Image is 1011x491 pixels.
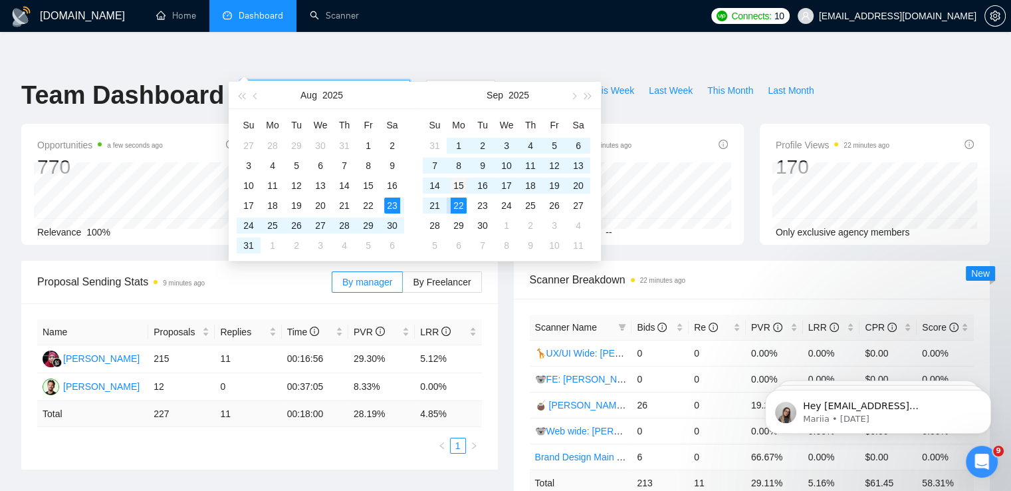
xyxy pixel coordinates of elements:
td: 2025-08-06 [308,156,332,176]
td: 2025-09-06 [566,136,590,156]
td: 2025-08-28 [332,216,356,236]
a: searchScanner [310,10,359,21]
a: Brand Design Main (Valeriia) [535,452,653,462]
td: $0.00 [859,340,917,366]
span: setting [985,11,1005,21]
div: 11 [265,178,281,194]
div: 6 [312,158,328,174]
span: info-circle [830,323,839,332]
div: [PERSON_NAME] [63,351,140,366]
td: 29.30% [348,345,415,373]
div: 19 [288,198,304,214]
td: 2025-09-27 [566,196,590,216]
td: 5.12% [415,345,481,373]
span: This Month [707,83,753,98]
time: 9 minutes ago [163,279,205,287]
span: 100% [86,227,110,238]
div: 16 [475,178,491,194]
div: 8 [499,238,514,253]
div: 27 [312,218,328,234]
td: 2025-10-04 [566,216,590,236]
td: 12 [148,373,215,401]
div: 5 [546,138,562,154]
td: 2025-09-02 [284,236,308,255]
td: 0 [689,340,746,366]
td: 2025-10-02 [518,216,542,236]
td: 2025-09-17 [495,176,518,196]
img: Profile image for Mariia [30,40,51,61]
td: 8.33% [348,373,415,401]
td: 2025-09-02 [471,136,495,156]
div: 30 [384,218,400,234]
span: Last Week [649,83,693,98]
td: 0 [689,392,746,418]
span: left [438,442,446,450]
td: 2025-07-27 [237,136,261,156]
img: gigradar-bm.png [53,358,62,367]
td: 2025-09-01 [447,136,471,156]
td: 2025-09-18 [518,176,542,196]
td: 2025-09-25 [518,196,542,216]
div: 1 [265,238,281,253]
div: 17 [241,198,257,214]
span: By manager [342,277,392,287]
td: 2025-09-20 [566,176,590,196]
td: 2025-09-12 [542,156,566,176]
span: New [971,268,990,279]
td: 2025-07-29 [284,136,308,156]
div: 30 [312,138,328,154]
button: This Month [700,80,760,101]
th: Name [37,319,148,345]
td: 2025-10-08 [495,236,518,255]
td: 2025-08-15 [356,176,380,196]
div: 10 [546,238,562,253]
span: info-circle [773,323,782,332]
span: This Week [590,83,634,98]
div: 24 [499,198,514,214]
div: 2 [384,138,400,154]
th: Sa [380,114,404,136]
td: 0.00% [803,340,860,366]
td: 2025-07-30 [308,136,332,156]
td: 2025-08-30 [380,216,404,236]
div: 9 [384,158,400,174]
div: 1 [451,138,467,154]
td: 2025-10-06 [447,236,471,255]
div: 28 [265,138,281,154]
div: 26 [546,198,562,214]
div: 20 [312,198,328,214]
div: 4 [570,218,586,234]
th: Tu [471,114,495,136]
div: 6 [384,238,400,253]
time: 22 minutes ago [586,142,631,149]
td: 2025-08-24 [237,216,261,236]
td: 2025-09-21 [423,196,447,216]
th: Su [237,114,261,136]
button: This Week [583,80,641,101]
span: info-circle [709,323,718,332]
div: 7 [427,158,443,174]
td: 2025-09-26 [542,196,566,216]
td: 2025-08-19 [284,196,308,216]
span: filter [618,323,626,331]
td: 2025-09-06 [380,236,404,255]
div: 16 [384,178,400,194]
img: RV [43,379,59,395]
td: 11 [215,345,281,373]
iframe: Intercom live chat [966,446,998,478]
div: 11 [522,158,538,174]
span: info-circle [964,140,974,149]
th: Sa [566,114,590,136]
th: Replies [215,319,281,345]
a: setting [984,11,1006,21]
div: 4 [265,158,281,174]
span: CPR [865,322,896,333]
div: 15 [360,178,376,194]
span: Profile Views [776,137,889,153]
td: 2025-10-01 [495,216,518,236]
th: Th [518,114,542,136]
div: 9 [475,158,491,174]
li: 1 [450,438,466,454]
button: Aug [300,82,317,108]
td: 2025-08-22 [356,196,380,216]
